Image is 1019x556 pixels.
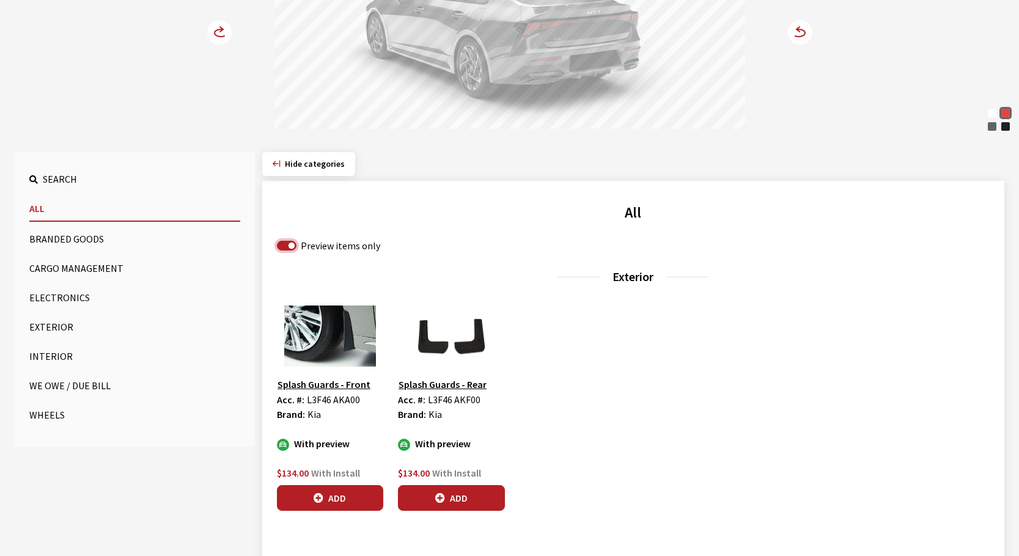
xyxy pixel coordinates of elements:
button: Add [398,485,504,511]
span: Search [43,173,77,185]
span: L3F46 AKA00 [307,393,360,406]
span: $134.00 [398,467,430,479]
button: We Owe / Due Bill [29,373,240,398]
span: $134.00 [277,467,309,479]
button: Splash Guards - Front [277,376,371,392]
img: Image for Splash Guards - Front [277,305,383,367]
button: Electronics [29,285,240,310]
h3: Exterior [277,268,990,286]
label: Brand: [277,407,305,422]
button: Interior [29,344,240,368]
h2: All [277,202,990,224]
button: Branded Goods [29,227,240,251]
img: Image for Splash Guards - Rear [398,305,504,367]
div: With preview [398,436,504,451]
div: Aurora Black Pearl [999,120,1012,133]
span: With Install [311,467,360,479]
button: Add [277,485,383,511]
span: Click to hide category section. [285,158,345,169]
label: Brand: [398,407,426,422]
button: Splash Guards - Rear [398,376,487,392]
span: Kia [429,408,442,420]
span: With Install [432,467,481,479]
span: Kia [307,408,321,420]
label: Acc. #: [277,392,304,407]
div: Runway Red [999,107,1012,119]
button: All [29,196,240,222]
div: With preview [277,436,383,451]
span: L3F46 AKF00 [428,393,480,406]
label: Preview items only [301,238,380,253]
button: Exterior [29,315,240,339]
button: Wheels [29,403,240,427]
button: Hide categories [262,152,355,176]
div: Snow White Pearl [986,107,998,119]
div: Interstellar Gray [986,120,998,133]
label: Acc. #: [398,392,425,407]
button: Cargo Management [29,256,240,280]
